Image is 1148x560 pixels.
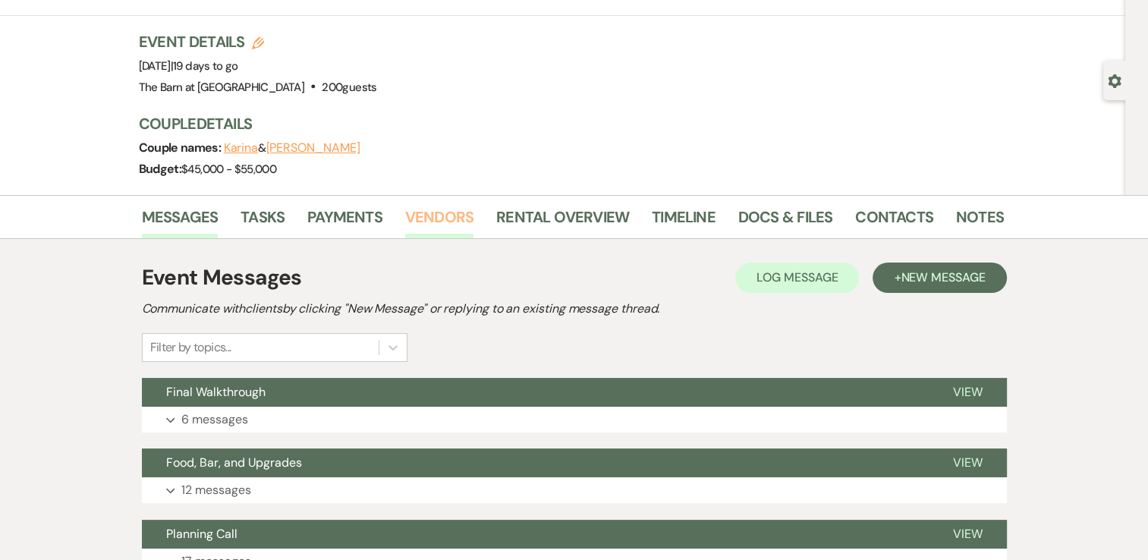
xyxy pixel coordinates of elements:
[929,520,1007,549] button: View
[1108,73,1121,87] button: Open lead details
[166,455,302,470] span: Food, Bar, and Upgrades
[735,263,859,293] button: Log Message
[166,384,266,400] span: Final Walkthrough
[142,448,929,477] button: Food, Bar, and Upgrades
[139,31,377,52] h3: Event Details
[139,113,989,134] h3: Couple Details
[173,58,238,74] span: 19 days to go
[181,162,276,177] span: $45,000 - $55,000
[929,378,1007,407] button: View
[139,58,238,74] span: [DATE]
[150,338,231,357] div: Filter by topics...
[873,263,1006,293] button: +New Message
[953,526,983,542] span: View
[166,526,237,542] span: Planning Call
[224,142,259,154] button: Karina
[142,477,1007,503] button: 12 messages
[322,80,376,95] span: 200 guests
[652,205,716,238] a: Timeline
[901,269,985,285] span: New Message
[953,384,983,400] span: View
[953,455,983,470] span: View
[139,161,182,177] span: Budget:
[142,520,929,549] button: Planning Call
[855,205,933,238] a: Contacts
[181,410,248,429] p: 6 messages
[929,448,1007,477] button: View
[139,80,304,95] span: The Barn at [GEOGRAPHIC_DATA]
[139,140,224,156] span: Couple names:
[241,205,285,238] a: Tasks
[142,407,1007,433] button: 6 messages
[224,140,360,156] span: &
[756,269,838,285] span: Log Message
[142,205,219,238] a: Messages
[171,58,238,74] span: |
[307,205,382,238] a: Payments
[181,480,251,500] p: 12 messages
[405,205,473,238] a: Vendors
[266,142,360,154] button: [PERSON_NAME]
[142,378,929,407] button: Final Walkthrough
[496,205,629,238] a: Rental Overview
[738,205,832,238] a: Docs & Files
[142,262,302,294] h1: Event Messages
[142,300,1007,318] h2: Communicate with clients by clicking "New Message" or replying to an existing message thread.
[956,205,1004,238] a: Notes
